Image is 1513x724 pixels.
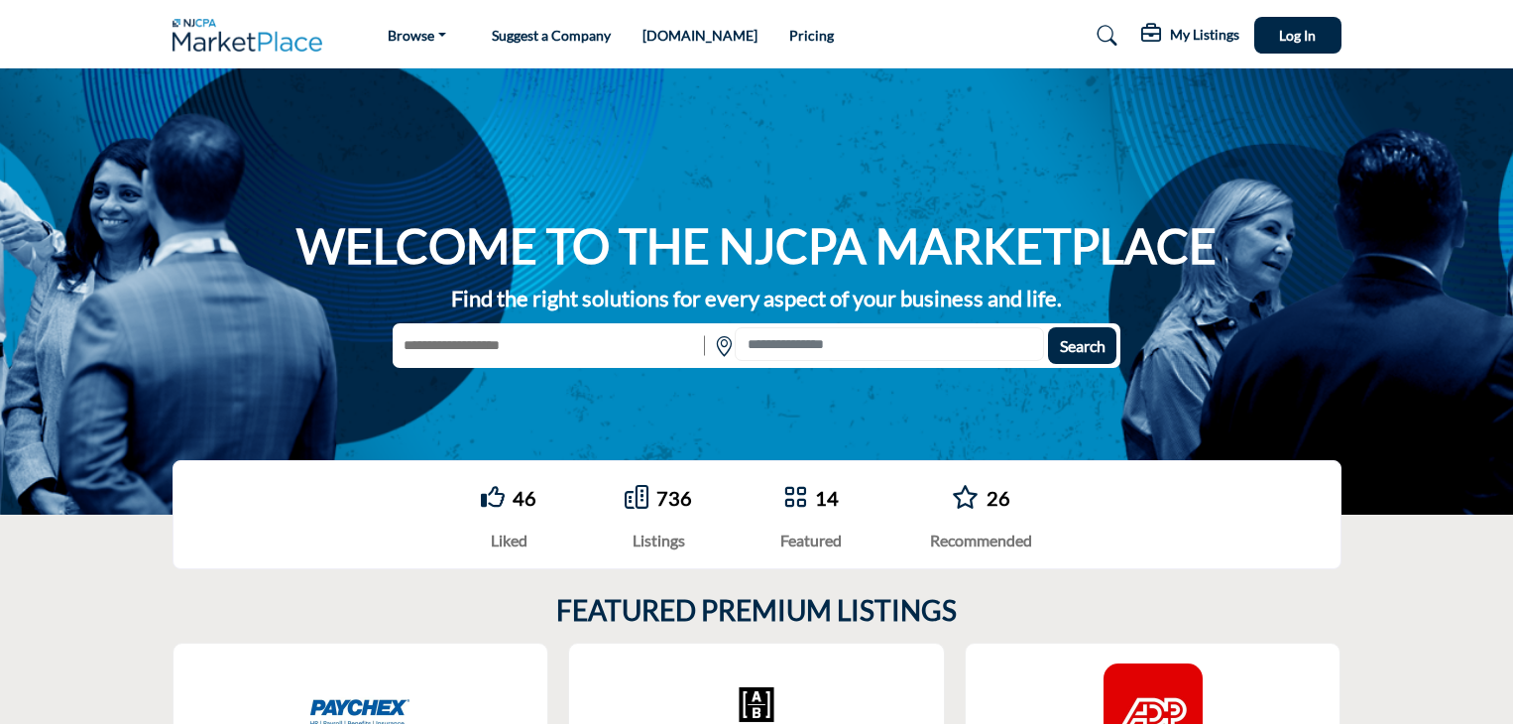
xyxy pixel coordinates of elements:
[780,529,842,552] div: Featured
[513,486,536,510] a: 46
[481,485,505,509] i: Go to Liked
[492,27,611,44] a: Suggest a Company
[481,529,536,552] div: Liked
[1141,24,1239,48] div: My Listings
[930,529,1032,552] div: Recommended
[556,594,957,628] h2: FEATURED PREMIUM LISTINGS
[1048,327,1116,364] button: Search
[451,285,1062,311] strong: Find the right solutions for every aspect of your business and life.
[1279,27,1316,44] span: Log In
[1254,17,1341,54] button: Log In
[699,327,710,364] img: Rectangle%203585.svg
[952,485,979,512] a: Go to Recommended
[296,215,1217,277] h1: WELCOME TO THE NJCPA MARKETPLACE
[783,485,807,512] a: Go to Featured
[374,22,460,50] a: Browse
[789,27,834,44] a: Pricing
[1060,336,1106,355] span: Search
[625,529,692,552] div: Listings
[1170,26,1239,44] h5: My Listings
[987,486,1010,510] a: 26
[656,486,692,510] a: 736
[815,486,839,510] a: 14
[642,27,757,44] a: [DOMAIN_NAME]
[173,19,333,52] img: Site Logo
[1078,20,1130,52] a: Search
